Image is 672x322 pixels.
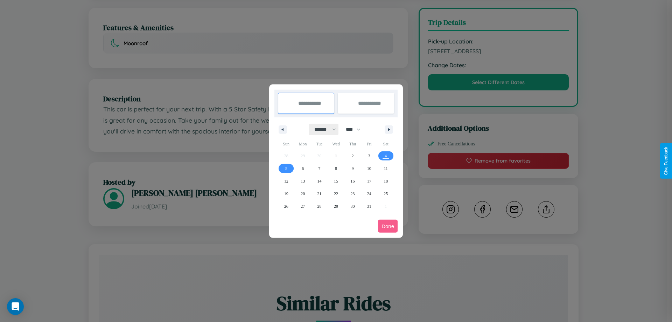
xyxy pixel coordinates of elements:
span: 24 [367,187,371,200]
span: Fri [361,138,377,150]
span: 14 [317,175,322,187]
span: 3 [368,150,370,162]
span: Sat [378,138,394,150]
span: 16 [350,175,355,187]
span: 23 [350,187,355,200]
button: 12 [278,175,294,187]
button: 24 [361,187,377,200]
button: 17 [361,175,377,187]
span: 7 [318,162,321,175]
div: Open Intercom Messenger [7,298,24,315]
span: Tue [311,138,328,150]
button: 27 [294,200,311,213]
button: 2 [344,150,361,162]
span: 9 [351,162,353,175]
span: 15 [334,175,338,187]
button: 10 [361,162,377,175]
button: 15 [328,175,344,187]
button: 22 [328,187,344,200]
button: 19 [278,187,294,200]
span: 2 [351,150,353,162]
span: 30 [350,200,355,213]
button: 9 [344,162,361,175]
button: 18 [378,175,394,187]
button: 6 [294,162,311,175]
button: 5 [278,162,294,175]
span: 27 [301,200,305,213]
span: 13 [301,175,305,187]
span: 17 [367,175,371,187]
button: Done [378,220,398,233]
button: 13 [294,175,311,187]
button: 26 [278,200,294,213]
span: Wed [328,138,344,150]
span: 5 [285,162,287,175]
span: 1 [335,150,337,162]
span: 19 [284,187,288,200]
button: 21 [311,187,328,200]
span: Mon [294,138,311,150]
span: 18 [384,175,388,187]
button: 28 [311,200,328,213]
button: 3 [361,150,377,162]
button: 25 [378,187,394,200]
span: Thu [344,138,361,150]
button: 30 [344,200,361,213]
span: 4 [385,150,387,162]
span: 8 [335,162,337,175]
span: 11 [384,162,388,175]
span: 12 [284,175,288,187]
span: 10 [367,162,371,175]
button: 16 [344,175,361,187]
span: 26 [284,200,288,213]
span: 25 [384,187,388,200]
span: 28 [317,200,322,213]
span: 22 [334,187,338,200]
button: 4 [378,150,394,162]
button: 1 [328,150,344,162]
button: 29 [328,200,344,213]
button: 23 [344,187,361,200]
button: 11 [378,162,394,175]
button: 7 [311,162,328,175]
span: 31 [367,200,371,213]
span: 6 [302,162,304,175]
span: 20 [301,187,305,200]
div: Give Feedback [664,147,668,175]
span: 21 [317,187,322,200]
span: 29 [334,200,338,213]
button: 14 [311,175,328,187]
button: 31 [361,200,377,213]
button: 20 [294,187,311,200]
button: 8 [328,162,344,175]
span: Sun [278,138,294,150]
